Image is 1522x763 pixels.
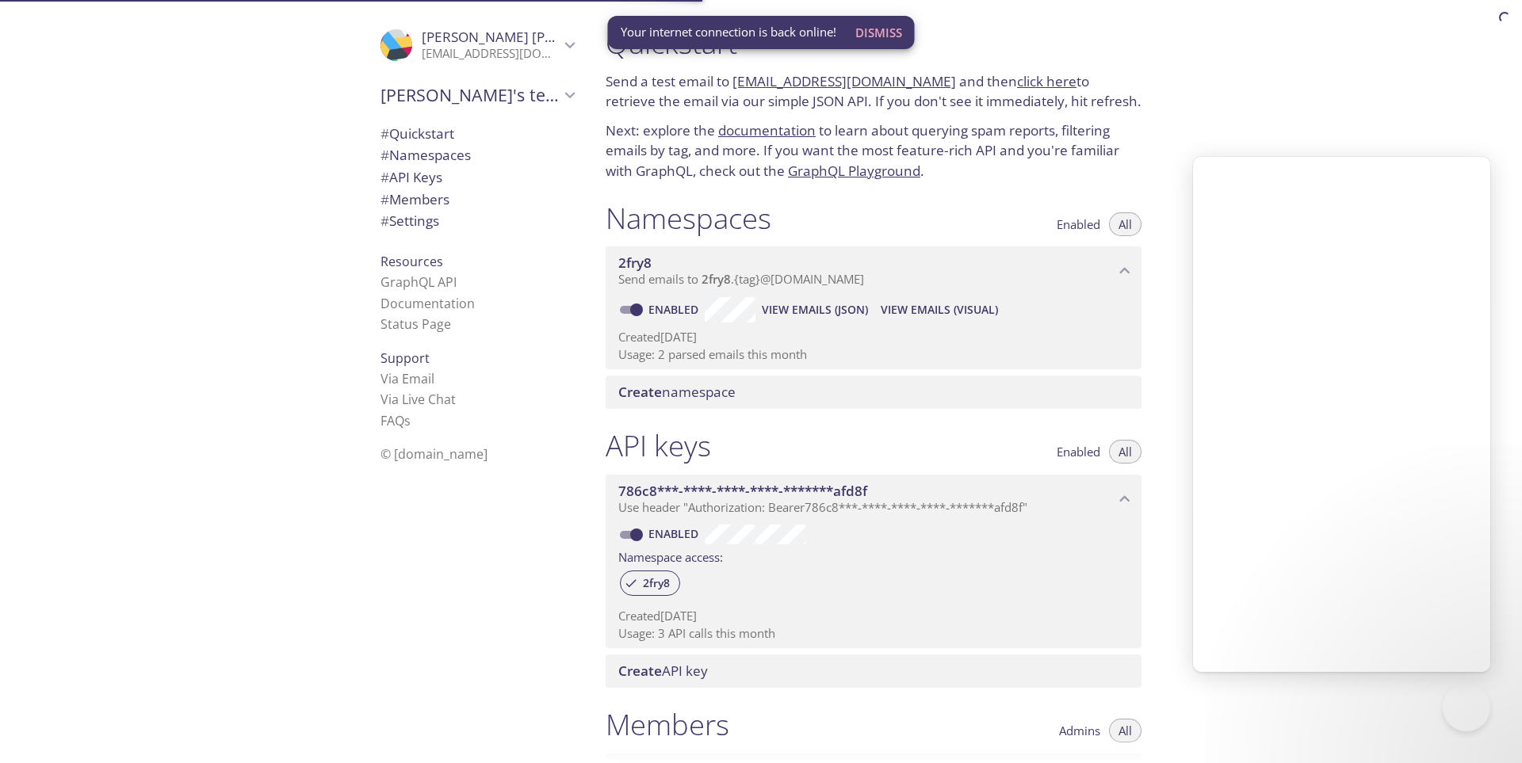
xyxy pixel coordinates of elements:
div: 2fry8 namespace [606,246,1141,296]
h1: Quickstart [606,25,1141,61]
a: FAQ [380,412,411,429]
a: Enabled [646,302,705,317]
p: Send a test email to and then to retrieve the email via our simple JSON API. If you don't see it ... [606,71,1141,112]
a: [EMAIL_ADDRESS][DOMAIN_NAME] [732,72,956,90]
div: Emanuel Joao [368,19,587,71]
p: [EMAIL_ADDRESS][DOMAIN_NAME] [422,46,560,62]
span: 2fry8 [633,576,679,590]
div: Create API Key [606,654,1141,688]
div: API Keys [368,166,587,189]
span: Create [618,383,662,401]
span: Resources [380,253,443,270]
div: Emanuel's team [368,74,587,116]
span: © [DOMAIN_NAME] [380,445,488,463]
a: Status Page [380,315,451,333]
span: namespace [618,383,736,401]
p: Created [DATE] [618,329,1129,345]
a: Enabled [646,526,705,541]
a: Documentation [380,295,475,312]
div: Create namespace [606,376,1141,409]
span: s [404,412,411,429]
p: Usage: 2 parsed emails this month [618,346,1129,363]
iframe: Help Scout Beacon - Close [1443,684,1490,731]
h1: Namespaces [606,200,771,236]
button: All [1109,212,1141,236]
a: Via Email [380,370,434,387]
a: GraphQL Playground [788,162,920,180]
a: GraphQL API [380,273,457,291]
div: Quickstart [368,123,587,145]
a: Via Live Chat [380,391,456,408]
span: Create [618,662,662,680]
button: View Emails (Visual) [874,297,1004,322]
h1: API keys [606,428,711,464]
span: View Emails (Visual) [881,300,998,319]
span: # [380,212,389,230]
p: Created [DATE] [618,608,1129,624]
div: Members [368,189,587,211]
div: Namespaces [368,144,587,166]
a: click here [1017,72,1076,90]
span: View Emails (JSON) [762,300,868,319]
span: [PERSON_NAME] [PERSON_NAME] [422,28,639,46]
span: Namespaces [380,146,471,164]
span: API Keys [380,168,442,186]
label: Namespace access: [618,544,723,567]
span: Settings [380,212,439,230]
span: # [380,146,389,164]
span: [PERSON_NAME]'s team [380,84,560,106]
span: API key [618,662,708,680]
span: Send emails to . {tag} @[DOMAIN_NAME] [618,271,864,287]
span: # [380,190,389,208]
button: All [1109,719,1141,742]
div: 2fry8 [620,570,680,596]
span: Dismiss [855,22,902,43]
button: Enabled [1047,212,1110,236]
button: Enabled [1047,440,1110,464]
span: Members [380,190,449,208]
button: View Emails (JSON) [755,297,874,322]
iframe: Help Scout Beacon - Live Chat, Contact Form, and Knowledge Base [1193,157,1490,672]
button: Admins [1050,719,1110,742]
h1: Members [606,707,729,742]
span: # [380,168,389,186]
span: Quickstart [380,124,454,143]
div: Team Settings [368,210,587,232]
button: Dismiss [849,17,908,48]
p: Usage: 3 API calls this month [618,625,1129,642]
span: 2fry8 [702,271,731,287]
span: 2fry8 [618,254,652,272]
span: Your internet connection is back online! [621,24,836,40]
p: Next: explore the to learn about querying spam reports, filtering emails by tag, and more. If you... [606,120,1141,181]
a: documentation [718,121,816,139]
button: All [1109,440,1141,464]
span: Support [380,349,430,367]
span: # [380,124,389,143]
